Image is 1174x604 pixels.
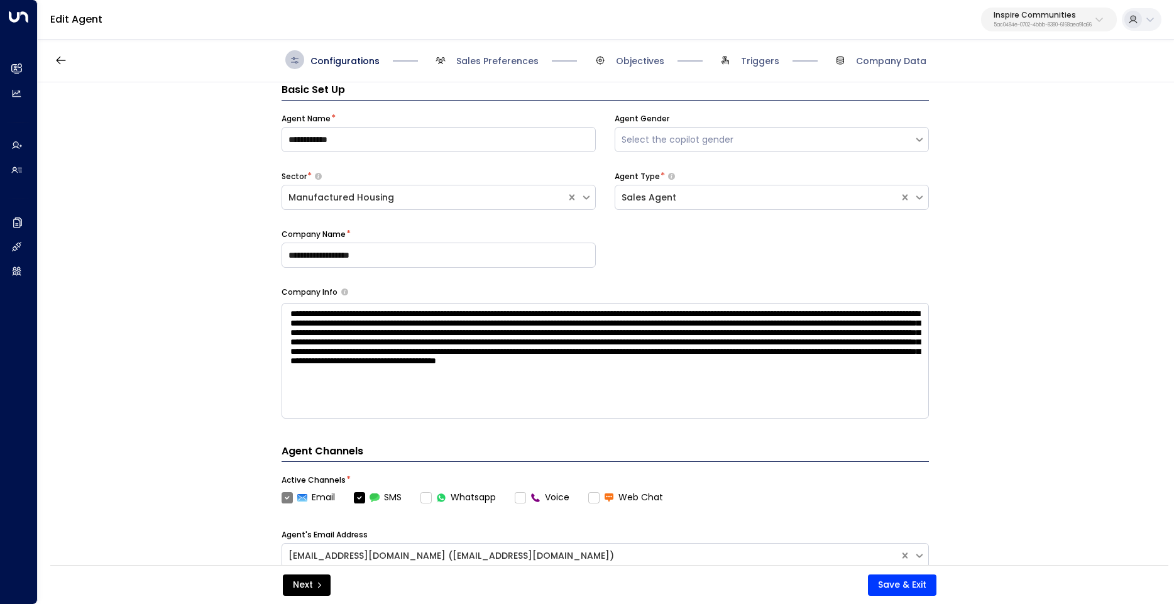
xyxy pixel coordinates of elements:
label: Active Channels [282,475,346,486]
h3: Basic Set Up [282,82,929,101]
p: Inspire Communities [994,11,1092,19]
label: Agent Name [282,113,331,124]
label: Email [282,491,335,504]
div: Select the copilot gender [622,133,908,146]
span: Configurations [310,55,380,67]
a: Edit Agent [50,12,102,26]
button: Select whether your copilot will handle inquiries directly from leads or from brokers representin... [668,172,675,180]
label: Web Chat [588,491,663,504]
label: SMS [354,491,402,504]
h4: Agent Channels [282,444,929,462]
label: Agent Gender [615,113,669,124]
button: Next [283,574,331,596]
button: Provide a brief overview of your company, including your industry, products or services, and any ... [341,288,348,295]
label: Agent Type [615,171,660,182]
div: Manufactured Housing [288,191,560,204]
button: Select whether your copilot will handle inquiries directly from leads or from brokers representin... [315,172,322,180]
label: Company Name [282,229,346,240]
p: 5ac0484e-0702-4bbb-8380-6168aea91a66 [994,23,1092,28]
label: Whatsapp [420,491,496,504]
span: Triggers [741,55,779,67]
label: Voice [515,491,569,504]
label: Company Info [282,287,337,298]
span: Company Data [856,55,926,67]
button: Inspire Communities5ac0484e-0702-4bbb-8380-6168aea91a66 [981,8,1117,31]
div: Sales Agent [622,191,893,204]
button: Save & Exit [868,574,936,596]
div: [EMAIL_ADDRESS][DOMAIN_NAME] ([EMAIL_ADDRESS][DOMAIN_NAME]) [288,549,893,563]
span: Sales Preferences [456,55,539,67]
label: Sector [282,171,307,182]
label: Agent's Email Address [282,529,368,541]
span: Objectives [616,55,664,67]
